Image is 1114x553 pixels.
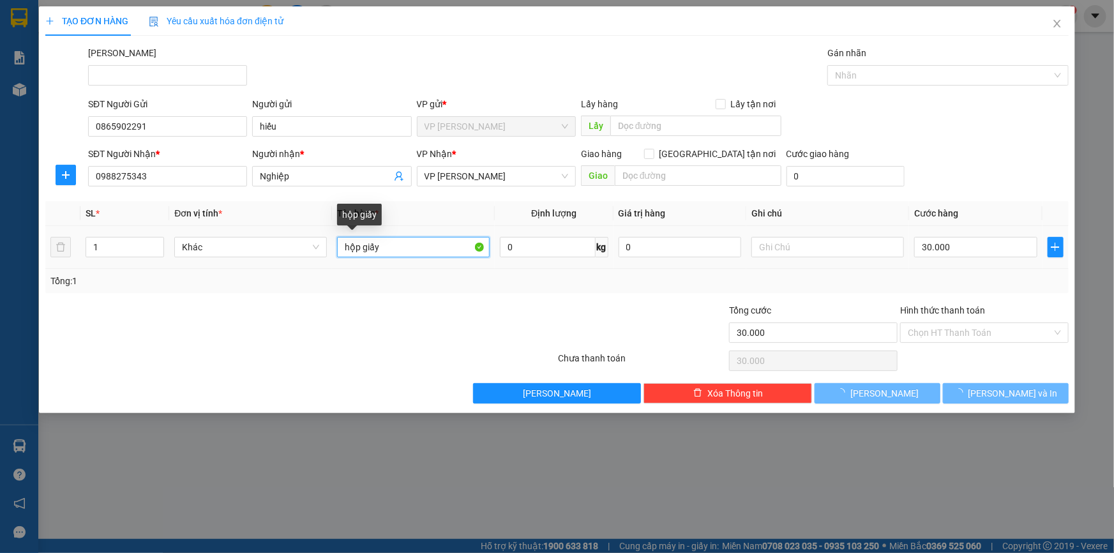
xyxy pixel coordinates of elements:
[149,16,283,26] span: Yêu cầu xuất hóa đơn điện tử
[88,97,247,111] div: SĐT Người Gửi
[182,238,319,257] span: Khác
[45,16,128,26] span: TẠO ĐƠN HÀNG
[56,170,75,180] span: plus
[425,117,568,136] span: VP Phan Thiết
[610,116,781,136] input: Dọc đường
[581,165,615,186] span: Giao
[252,97,411,111] div: Người gửi
[1052,19,1062,29] span: close
[954,388,968,397] span: loading
[914,208,958,218] span: Cước hàng
[726,97,781,111] span: Lấy tận nơi
[827,48,866,58] label: Gán nhãn
[707,386,763,400] span: Xóa Thông tin
[581,99,618,109] span: Lấy hàng
[619,208,666,218] span: Giá trị hàng
[693,388,702,398] span: delete
[337,237,490,257] input: VD: Bàn, Ghế
[943,383,1069,404] button: [PERSON_NAME] và In
[619,237,742,257] input: 0
[174,208,222,218] span: Đơn vị tính
[557,351,728,374] div: Chưa thanh toán
[88,48,156,58] label: Mã ĐH
[850,386,919,400] span: [PERSON_NAME]
[815,383,940,404] button: [PERSON_NAME]
[88,65,247,86] input: Mã ĐH
[900,305,985,315] label: Hình thức thanh toán
[968,386,1058,400] span: [PERSON_NAME] và In
[1048,242,1063,252] span: plus
[425,167,568,186] span: VP Phạm Ngũ Lão
[88,147,247,161] div: SĐT Người Nhận
[787,166,905,186] input: Cước giao hàng
[581,116,610,136] span: Lấy
[337,204,382,225] div: hộp giấy
[729,305,771,315] span: Tổng cước
[836,388,850,397] span: loading
[45,17,54,26] span: plus
[644,383,812,404] button: deleteXóa Thông tin
[787,149,850,159] label: Cước giao hàng
[50,237,71,257] button: delete
[417,97,576,111] div: VP gửi
[417,149,453,159] span: VP Nhận
[50,274,430,288] div: Tổng: 1
[473,383,642,404] button: [PERSON_NAME]
[523,386,591,400] span: [PERSON_NAME]
[654,147,781,161] span: [GEOGRAPHIC_DATA] tận nơi
[56,165,76,185] button: plus
[394,171,404,181] span: user-add
[1039,6,1075,42] button: Close
[751,237,904,257] input: Ghi Chú
[581,149,622,159] span: Giao hàng
[596,237,608,257] span: kg
[1048,237,1064,257] button: plus
[746,201,909,226] th: Ghi chú
[531,208,576,218] span: Định lượng
[86,208,96,218] span: SL
[252,147,411,161] div: Người nhận
[149,17,159,27] img: icon
[615,165,781,186] input: Dọc đường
